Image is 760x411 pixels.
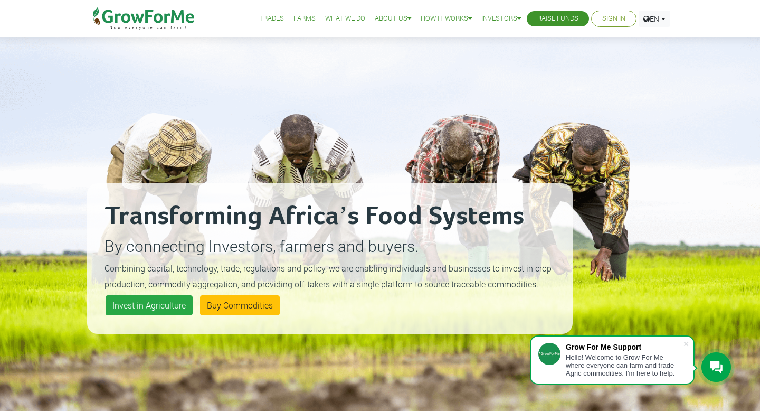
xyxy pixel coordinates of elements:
[566,353,683,377] div: Hello! Welcome to Grow For Me where everyone can farm and trade Agric commodities. I'm here to help.
[602,13,625,24] a: Sign In
[104,234,555,258] p: By connecting Investors, farmers and buyers.
[325,13,365,24] a: What We Do
[639,11,670,27] a: EN
[566,343,683,351] div: Grow For Me Support
[104,201,555,232] h2: Transforming Africa’s Food Systems
[259,13,284,24] a: Trades
[106,295,193,315] a: Invest in Agriculture
[421,13,472,24] a: How it Works
[481,13,521,24] a: Investors
[537,13,578,24] a: Raise Funds
[293,13,316,24] a: Farms
[375,13,411,24] a: About Us
[104,263,552,289] small: Combining capital, technology, trade, regulations and policy, we are enabling individuals and bus...
[200,295,280,315] a: Buy Commodities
